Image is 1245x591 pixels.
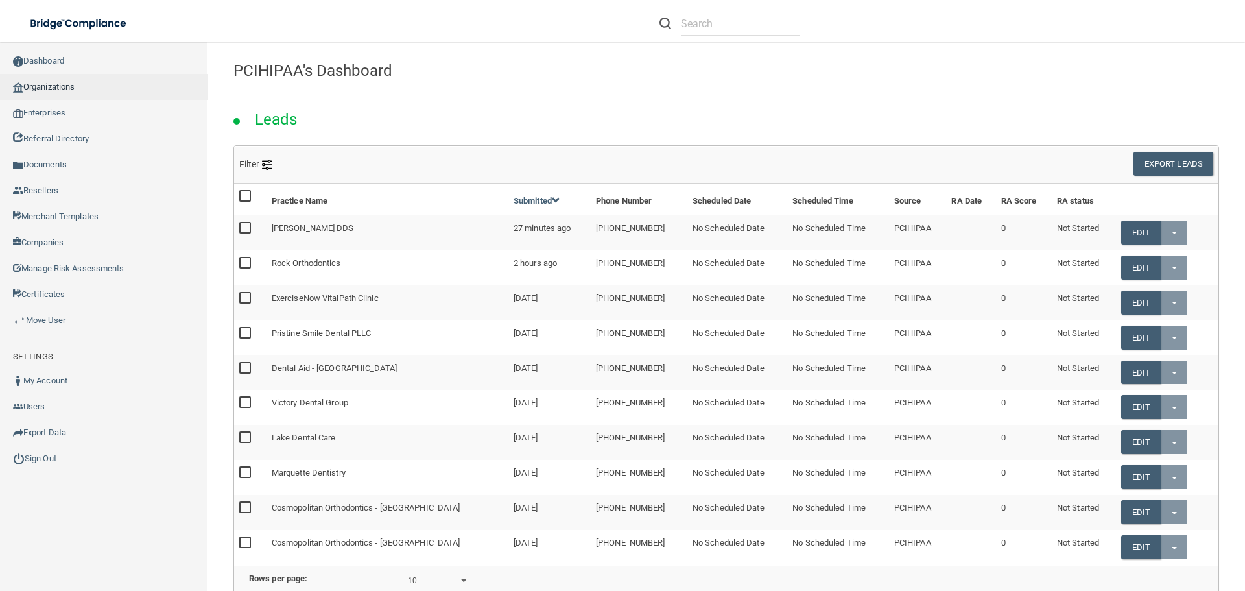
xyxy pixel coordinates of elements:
td: PCIHIPAA [889,285,947,320]
td: [DATE] [508,390,591,425]
td: No Scheduled Time [787,215,889,250]
td: [DATE] [508,320,591,355]
td: [PHONE_NUMBER] [591,390,687,425]
button: Export Leads [1133,152,1213,176]
td: Not Started [1052,460,1116,495]
td: Not Started [1052,390,1116,425]
th: Source [889,184,947,215]
a: Edit [1121,256,1161,280]
td: 0 [996,250,1052,285]
th: Phone Number [591,184,687,215]
td: PCIHIPAA [889,425,947,460]
td: [DATE] [508,425,591,460]
a: Edit [1121,535,1161,559]
td: Not Started [1052,355,1116,390]
td: 0 [996,495,1052,530]
td: Not Started [1052,425,1116,460]
td: PCIHIPAA [889,215,947,250]
img: icon-documents.8dae5593.png [13,160,23,171]
td: [DATE] [508,530,591,564]
td: 0 [996,320,1052,355]
img: ic_dashboard_dark.d01f4a41.png [13,56,23,67]
td: Marquette Dentistry [267,460,508,495]
a: Submitted [514,196,560,206]
img: ic-search.3b580494.png [659,18,671,29]
td: No Scheduled Date [687,530,787,564]
label: SETTINGS [13,349,53,365]
td: 0 [996,530,1052,564]
a: Edit [1121,500,1161,524]
td: PCIHIPAA [889,530,947,564]
td: [PHONE_NUMBER] [591,215,687,250]
td: Dental Aid - [GEOGRAPHIC_DATA] [267,355,508,390]
td: 0 [996,355,1052,390]
td: No Scheduled Date [687,215,787,250]
span: Filter [239,159,272,169]
td: No Scheduled Time [787,250,889,285]
a: Edit [1121,326,1161,350]
td: Victory Dental Group [267,390,508,425]
td: PCIHIPAA [889,460,947,495]
td: 2 hours ago [508,250,591,285]
h4: PCIHIPAA's Dashboard [233,62,1219,79]
td: PCIHIPAA [889,495,947,530]
img: briefcase.64adab9b.png [13,314,26,327]
a: Edit [1121,395,1161,419]
th: Scheduled Time [787,184,889,215]
td: PCIHIPAA [889,320,947,355]
td: PCIHIPAA [889,355,947,390]
input: Search [681,12,800,36]
a: Edit [1121,361,1161,385]
td: [DATE] [508,460,591,495]
td: Pristine Smile Dental PLLC [267,320,508,355]
img: ic_user_dark.df1a06c3.png [13,376,23,386]
img: icon-export.b9366987.png [13,428,23,438]
td: [PHONE_NUMBER] [591,495,687,530]
td: Not Started [1052,320,1116,355]
td: [DATE] [508,355,591,390]
img: enterprise.0d942306.png [13,109,23,118]
td: [PHONE_NUMBER] [591,355,687,390]
td: Not Started [1052,215,1116,250]
img: icon-users.e205127d.png [13,402,23,412]
a: Edit [1121,465,1161,489]
img: ic_power_dark.7ecde6b1.png [13,453,25,464]
td: No Scheduled Time [787,355,889,390]
img: icon-filter@2x.21656d0b.png [262,160,272,170]
td: [PHONE_NUMBER] [591,460,687,495]
h2: Leads [242,101,311,138]
td: Cosmopolitan Orthodontics - [GEOGRAPHIC_DATA] [267,495,508,530]
td: [PHONE_NUMBER] [591,285,687,320]
td: Not Started [1052,285,1116,320]
td: PCIHIPAA [889,390,947,425]
td: PCIHIPAA [889,250,947,285]
td: [PHONE_NUMBER] [591,425,687,460]
td: [PERSON_NAME] DDS [267,215,508,250]
th: RA status [1052,184,1116,215]
td: 0 [996,390,1052,425]
td: No Scheduled Date [687,495,787,530]
td: No Scheduled Date [687,250,787,285]
td: Rock Orthodontics [267,250,508,285]
td: No Scheduled Time [787,390,889,425]
th: RA Score [996,184,1052,215]
td: Lake Dental Care [267,425,508,460]
td: No Scheduled Time [787,460,889,495]
td: 0 [996,460,1052,495]
th: Practice Name [267,184,508,215]
a: Edit [1121,221,1161,245]
td: No Scheduled Date [687,460,787,495]
td: No Scheduled Date [687,425,787,460]
td: No Scheduled Date [687,285,787,320]
td: No Scheduled Time [787,285,889,320]
td: [PHONE_NUMBER] [591,530,687,564]
td: [PHONE_NUMBER] [591,320,687,355]
td: 27 minutes ago [508,215,591,250]
td: Not Started [1052,495,1116,530]
td: Not Started [1052,250,1116,285]
td: No Scheduled Time [787,320,889,355]
td: [PHONE_NUMBER] [591,250,687,285]
td: 0 [996,425,1052,460]
td: ExerciseNow VitalPath Clinic [267,285,508,320]
td: Cosmopolitan Orthodontics - [GEOGRAPHIC_DATA] [267,530,508,564]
